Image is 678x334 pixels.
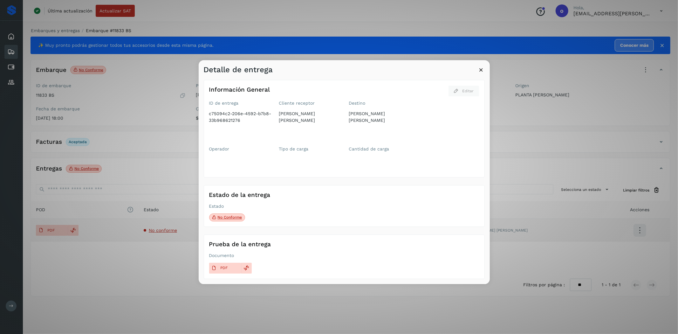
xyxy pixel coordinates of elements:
[221,266,228,270] p: PDF
[209,191,271,200] span: Estado de la entrega
[218,215,242,219] p: No conforme
[241,263,252,274] div: Reemplazar POD
[209,240,271,249] span: Prueba de la entrega
[209,203,245,210] span: estado
[209,263,241,274] button: PDF
[209,252,252,259] span: Documento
